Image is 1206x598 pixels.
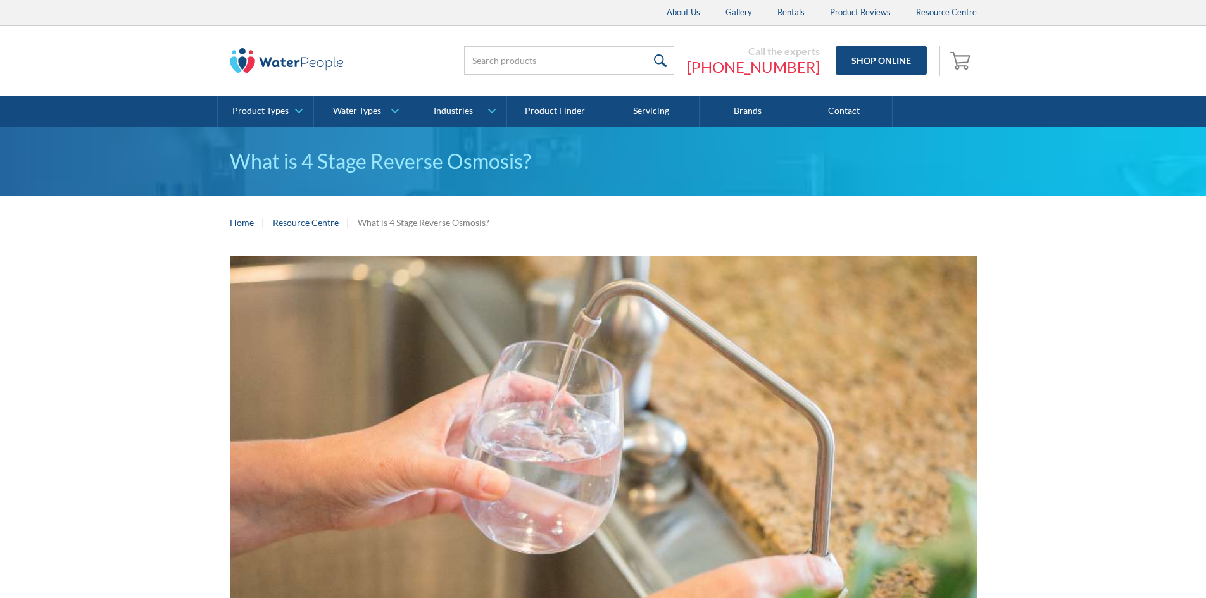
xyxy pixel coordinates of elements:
[434,106,473,116] div: Industries
[230,146,977,177] h1: What is 4 Stage Reverse Osmosis?
[687,58,820,77] a: [PHONE_NUMBER]
[314,96,410,127] a: Water Types
[273,216,339,229] a: Resource Centre
[946,46,977,76] a: Open empty cart
[687,45,820,58] div: Call the experts
[603,96,700,127] a: Servicing
[218,96,313,127] a: Product Types
[507,96,603,127] a: Product Finder
[232,106,289,116] div: Product Types
[230,216,254,229] a: Home
[230,48,344,73] img: The Water People
[836,46,927,75] a: Shop Online
[464,46,674,75] input: Search products
[345,215,351,230] div: |
[950,50,974,70] img: shopping cart
[333,106,381,116] div: Water Types
[358,216,489,229] div: What is 4 Stage Reverse Osmosis?
[700,96,796,127] a: Brands
[260,215,267,230] div: |
[410,96,506,127] a: Industries
[796,96,893,127] a: Contact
